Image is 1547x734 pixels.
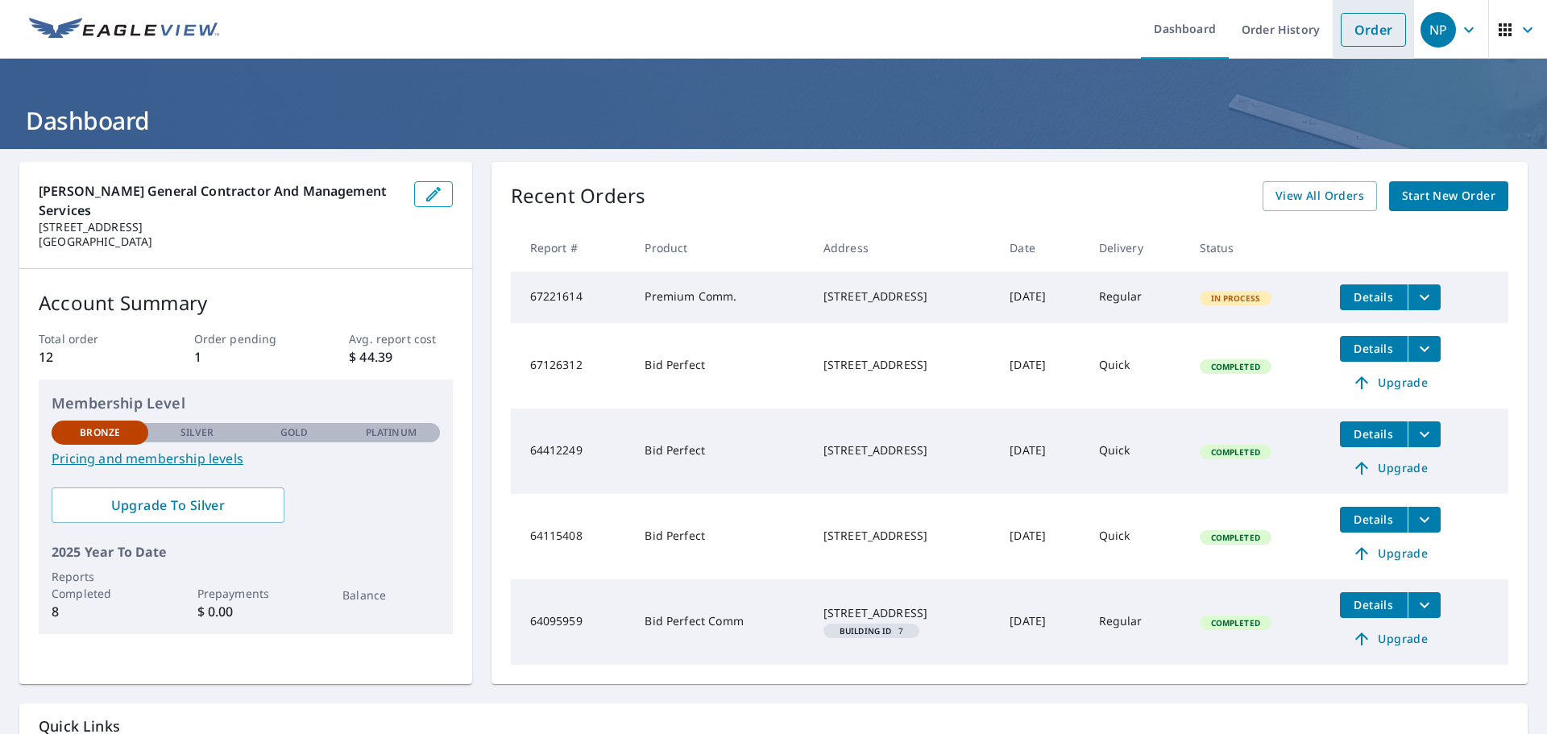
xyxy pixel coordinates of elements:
button: filesDropdownBtn-64115408 [1408,507,1441,533]
td: Bid Perfect [632,494,810,579]
img: EV Logo [29,18,219,42]
div: [STREET_ADDRESS] [823,288,984,305]
span: 7 [830,627,913,635]
button: detailsBtn-64412249 [1340,421,1408,447]
p: Silver [180,425,214,440]
td: [DATE] [997,494,1085,579]
button: filesDropdownBtn-64412249 [1408,421,1441,447]
td: Quick [1086,323,1187,408]
p: 12 [39,347,142,367]
th: Report # [511,224,632,272]
td: Bid Perfect [632,408,810,494]
a: Upgrade [1340,626,1441,652]
p: [GEOGRAPHIC_DATA] [39,234,401,249]
p: $ 0.00 [197,602,294,621]
a: Order [1341,13,1406,47]
a: Upgrade [1340,541,1441,566]
th: Status [1187,224,1327,272]
span: Details [1350,597,1398,612]
div: [STREET_ADDRESS] [823,357,984,373]
td: Bid Perfect Comm [632,579,810,665]
div: [STREET_ADDRESS] [823,605,984,621]
td: [DATE] [997,272,1085,323]
a: Pricing and membership levels [52,449,440,468]
td: [DATE] [997,579,1085,665]
p: Balance [342,587,439,603]
a: Start New Order [1389,181,1508,211]
span: In Process [1201,292,1271,304]
p: 1 [194,347,297,367]
p: 2025 Year To Date [52,542,440,562]
div: [STREET_ADDRESS] [823,442,984,458]
span: Completed [1201,532,1270,543]
span: Completed [1201,617,1270,628]
p: [PERSON_NAME] General Contractor And Management Services [39,181,401,220]
div: [STREET_ADDRESS] [823,528,984,544]
button: detailsBtn-67126312 [1340,336,1408,362]
span: Details [1350,426,1398,442]
th: Delivery [1086,224,1187,272]
span: View All Orders [1275,186,1364,206]
span: Upgrade [1350,629,1431,649]
em: Building ID [840,627,892,635]
p: Account Summary [39,288,453,317]
span: Upgrade [1350,373,1431,392]
p: 8 [52,602,148,621]
button: filesDropdownBtn-67221614 [1408,284,1441,310]
td: Premium Comm. [632,272,810,323]
p: $ 44.39 [349,347,452,367]
td: 67126312 [511,323,632,408]
span: Upgrade [1350,544,1431,563]
span: Completed [1201,361,1270,372]
a: Upgrade To Silver [52,487,284,523]
td: 64095959 [511,579,632,665]
a: View All Orders [1263,181,1377,211]
span: Start New Order [1402,186,1495,206]
span: Upgrade To Silver [64,496,272,514]
th: Date [997,224,1085,272]
td: Quick [1086,494,1187,579]
td: Quick [1086,408,1187,494]
p: Avg. report cost [349,330,452,347]
td: Regular [1086,579,1187,665]
td: Regular [1086,272,1187,323]
p: Platinum [366,425,417,440]
p: [STREET_ADDRESS] [39,220,401,234]
td: 64412249 [511,408,632,494]
span: Upgrade [1350,458,1431,478]
span: Completed [1201,446,1270,458]
p: Bronze [80,425,120,440]
div: NP [1421,12,1456,48]
td: [DATE] [997,323,1085,408]
p: Reports Completed [52,568,148,602]
a: Upgrade [1340,370,1441,396]
p: Membership Level [52,392,440,414]
button: filesDropdownBtn-64095959 [1408,592,1441,618]
td: 67221614 [511,272,632,323]
p: Order pending [194,330,297,347]
p: Prepayments [197,585,294,602]
a: Upgrade [1340,455,1441,481]
p: Gold [280,425,308,440]
td: 64115408 [511,494,632,579]
button: detailsBtn-64095959 [1340,592,1408,618]
p: Recent Orders [511,181,646,211]
span: Details [1350,289,1398,305]
td: [DATE] [997,408,1085,494]
th: Product [632,224,810,272]
button: filesDropdownBtn-67126312 [1408,336,1441,362]
h1: Dashboard [19,104,1528,137]
span: Details [1350,341,1398,356]
p: Total order [39,330,142,347]
button: detailsBtn-64115408 [1340,507,1408,533]
th: Address [811,224,997,272]
span: Details [1350,512,1398,527]
td: Bid Perfect [632,323,810,408]
button: detailsBtn-67221614 [1340,284,1408,310]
